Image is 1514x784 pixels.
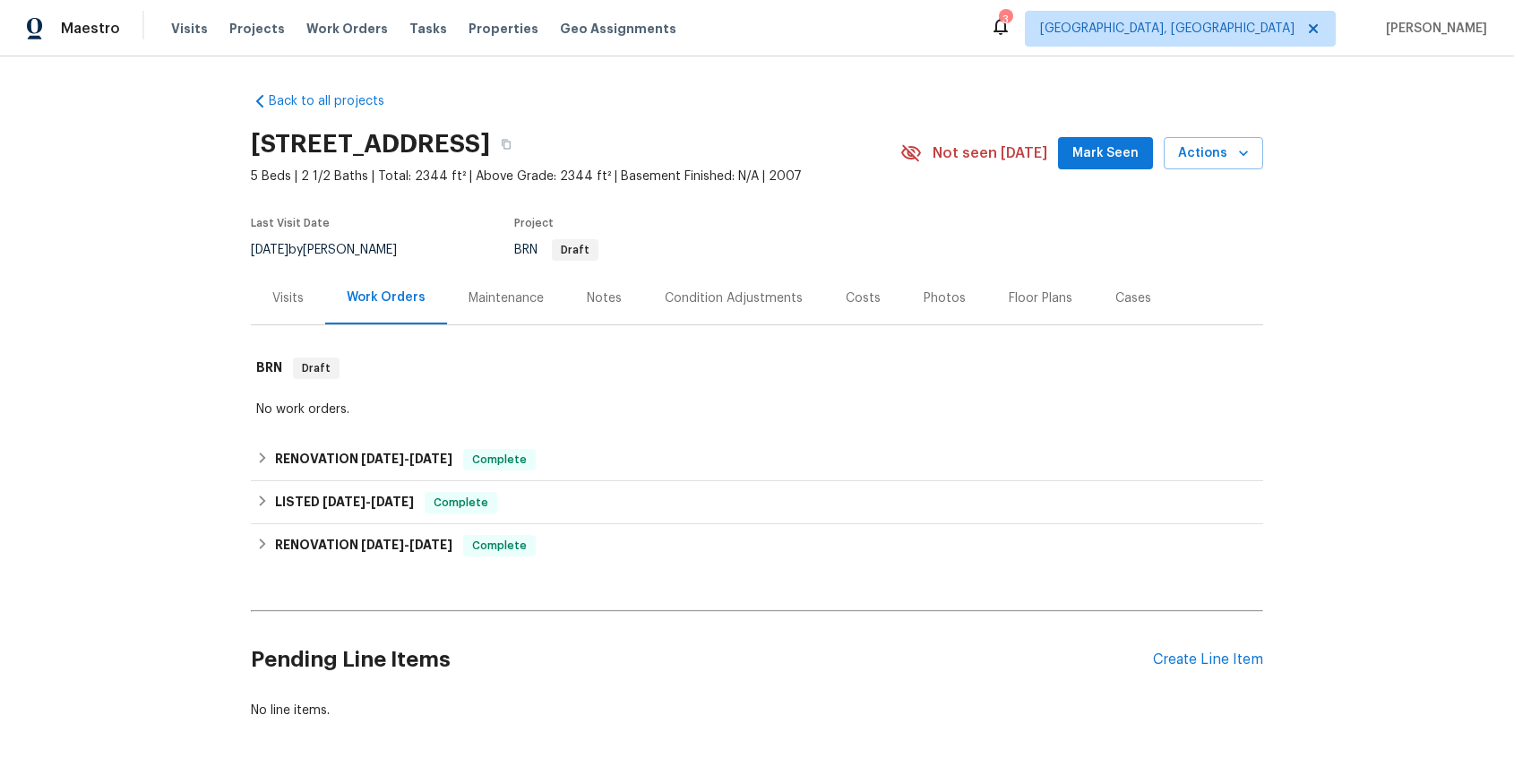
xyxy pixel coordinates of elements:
[361,452,452,465] span: -
[469,289,544,307] div: Maintenance
[229,20,285,38] span: Projects
[361,452,404,465] span: [DATE]
[465,451,534,469] span: Complete
[275,492,414,513] h6: LISTED
[347,289,426,306] div: Work Orders
[1058,137,1153,170] button: Mark Seen
[251,524,1263,567] div: RENOVATION [DATE]-[DATE]Complete
[469,20,538,38] span: Properties
[251,702,1263,719] div: No line items.
[275,449,452,470] h6: RENOVATION
[560,20,676,38] span: Geo Assignments
[924,289,966,307] div: Photos
[587,289,622,307] div: Notes
[409,22,447,35] span: Tasks
[323,495,414,508] span: -
[251,239,418,261] div: by [PERSON_NAME]
[361,538,452,551] span: -
[251,218,330,228] span: Last Visit Date
[514,218,554,228] span: Project
[665,289,803,307] div: Condition Adjustments
[251,244,288,256] span: [DATE]
[1072,142,1139,165] span: Mark Seen
[933,144,1047,162] span: Not seen [DATE]
[251,135,490,153] h2: [STREET_ADDRESS]
[295,359,338,377] span: Draft
[251,481,1263,524] div: LISTED [DATE]-[DATE]Complete
[426,494,495,512] span: Complete
[251,92,423,110] a: Back to all projects
[323,495,366,508] span: [DATE]
[256,401,1258,418] div: No work orders.
[251,618,1153,702] h2: Pending Line Items
[1164,137,1263,170] button: Actions
[465,537,534,555] span: Complete
[171,20,208,38] span: Visits
[1115,289,1151,307] div: Cases
[306,20,388,38] span: Work Orders
[1379,20,1487,38] span: [PERSON_NAME]
[409,452,452,465] span: [DATE]
[1153,651,1263,668] div: Create Line Item
[251,340,1263,397] div: BRN Draft
[371,495,414,508] span: [DATE]
[490,128,522,160] button: Copy Address
[272,289,304,307] div: Visits
[514,244,598,256] span: BRN
[251,438,1263,481] div: RENOVATION [DATE]-[DATE]Complete
[361,538,404,551] span: [DATE]
[846,289,881,307] div: Costs
[554,245,597,255] span: Draft
[999,11,1011,29] div: 3
[61,20,120,38] span: Maestro
[251,168,900,185] span: 5 Beds | 2 1/2 Baths | Total: 2344 ft² | Above Grade: 2344 ft² | Basement Finished: N/A | 2007
[1178,142,1249,165] span: Actions
[1040,20,1295,38] span: [GEOGRAPHIC_DATA], [GEOGRAPHIC_DATA]
[409,538,452,551] span: [DATE]
[1009,289,1072,307] div: Floor Plans
[275,535,452,556] h6: RENOVATION
[256,358,282,379] h6: BRN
